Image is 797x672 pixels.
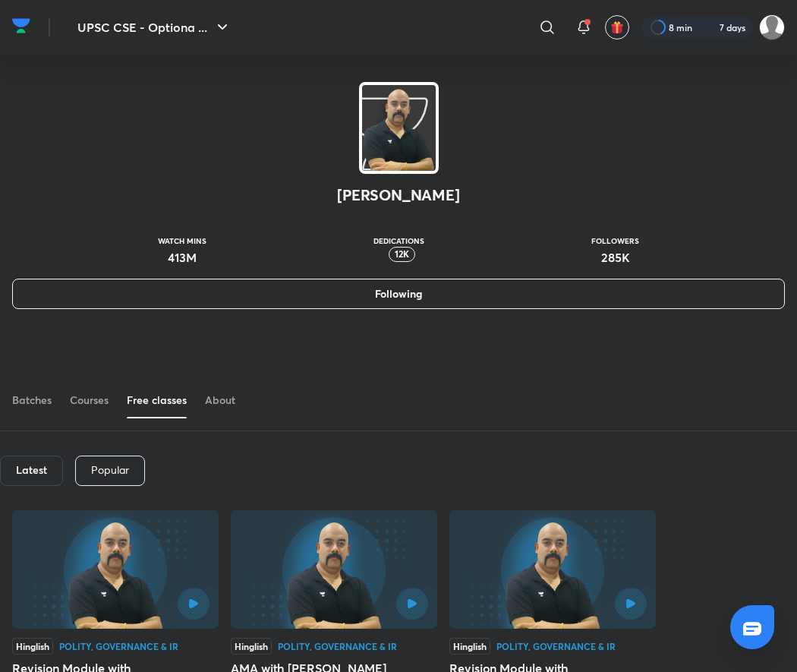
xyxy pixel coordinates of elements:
button: avatar [605,15,629,39]
a: Courses [70,382,109,418]
span: Following [375,286,422,301]
div: Polity, Governance & IR [278,642,397,651]
img: streak [701,20,717,35]
button: UPSC CSE - Optiona ... [68,12,241,43]
button: Following [12,279,785,309]
img: avatar [610,21,624,34]
h2: [PERSON_NAME] [337,186,459,204]
p: 12K [395,249,409,260]
a: Company Logo [12,14,30,41]
div: Hinglish [231,638,272,655]
div: Free classes [127,393,187,408]
div: Courses [70,393,109,408]
img: Amrendra sharma [759,14,785,40]
p: Watch mins [158,236,206,245]
img: icon [362,85,436,171]
p: Dedications [373,236,424,245]
div: Polity, Governance & IR [496,642,616,651]
img: class [362,88,436,189]
img: educator badge1 [386,248,404,267]
div: About [205,393,235,408]
a: About [205,382,235,418]
p: Popular [91,464,129,476]
div: Hinglish [12,638,53,655]
p: 413M [158,248,206,267]
p: 285K [591,248,639,267]
a: Batches [12,382,52,418]
p: Followers [591,236,639,245]
h6: Latest [16,464,47,476]
a: Free classes [127,382,187,418]
div: Batches [12,393,52,408]
div: Hinglish [449,638,490,655]
div: Polity, Governance & IR [59,642,178,651]
img: Company Logo [12,14,30,37]
img: educator badge2 [373,248,392,267]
